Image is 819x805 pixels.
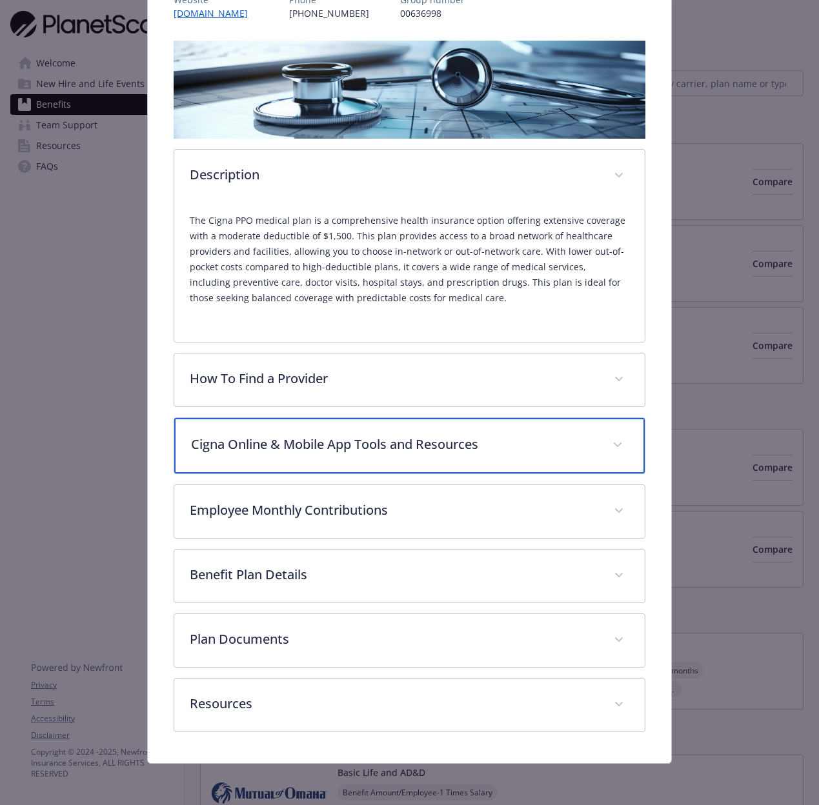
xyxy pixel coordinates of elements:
[190,165,598,184] p: Description
[174,203,644,342] div: Description
[174,150,644,203] div: Description
[190,501,598,520] p: Employee Monthly Contributions
[174,353,644,406] div: How To Find a Provider
[174,614,644,667] div: Plan Documents
[174,485,644,538] div: Employee Monthly Contributions
[190,565,598,584] p: Benefit Plan Details
[190,213,629,306] p: The Cigna PPO medical plan is a comprehensive health insurance option offering extensive coverage...
[191,435,596,454] p: Cigna Online & Mobile App Tools and Resources
[174,41,645,139] img: banner
[190,369,598,388] p: How To Find a Provider
[400,6,465,20] p: 00636998
[190,694,598,713] p: Resources
[190,630,598,649] p: Plan Documents
[174,7,258,19] a: [DOMAIN_NAME]
[289,6,369,20] p: [PHONE_NUMBER]
[174,550,644,602] div: Benefit Plan Details
[174,679,644,731] div: Resources
[174,418,644,473] div: Cigna Online & Mobile App Tools and Resources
